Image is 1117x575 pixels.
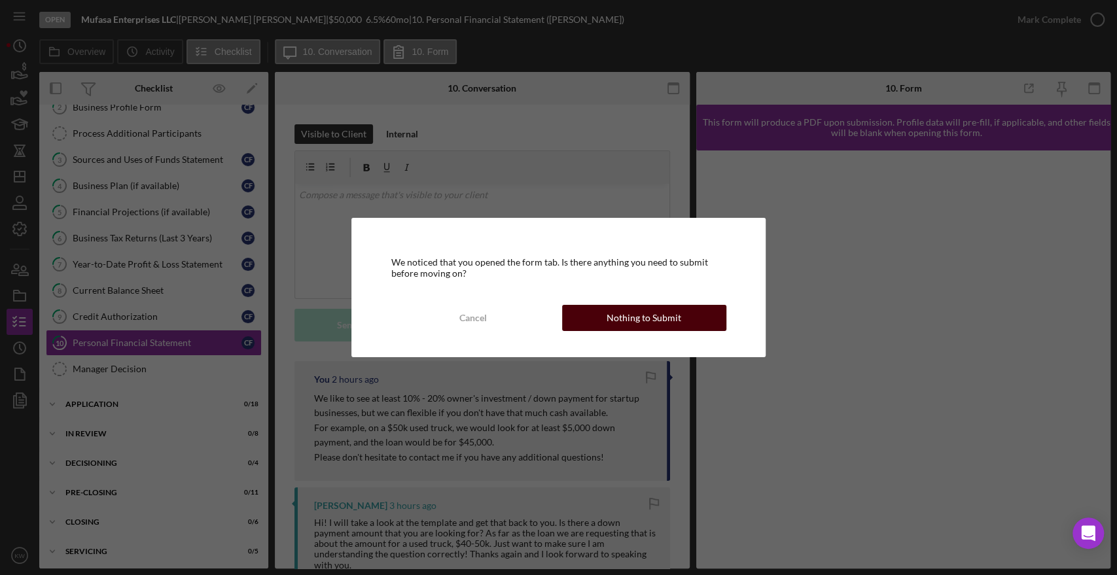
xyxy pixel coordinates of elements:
[391,257,726,278] div: We noticed that you opened the form tab. Is there anything you need to submit before moving on?
[459,305,487,331] div: Cancel
[391,305,555,331] button: Cancel
[1073,517,1104,549] div: Open Intercom Messenger
[607,305,681,331] div: Nothing to Submit
[562,305,726,331] button: Nothing to Submit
